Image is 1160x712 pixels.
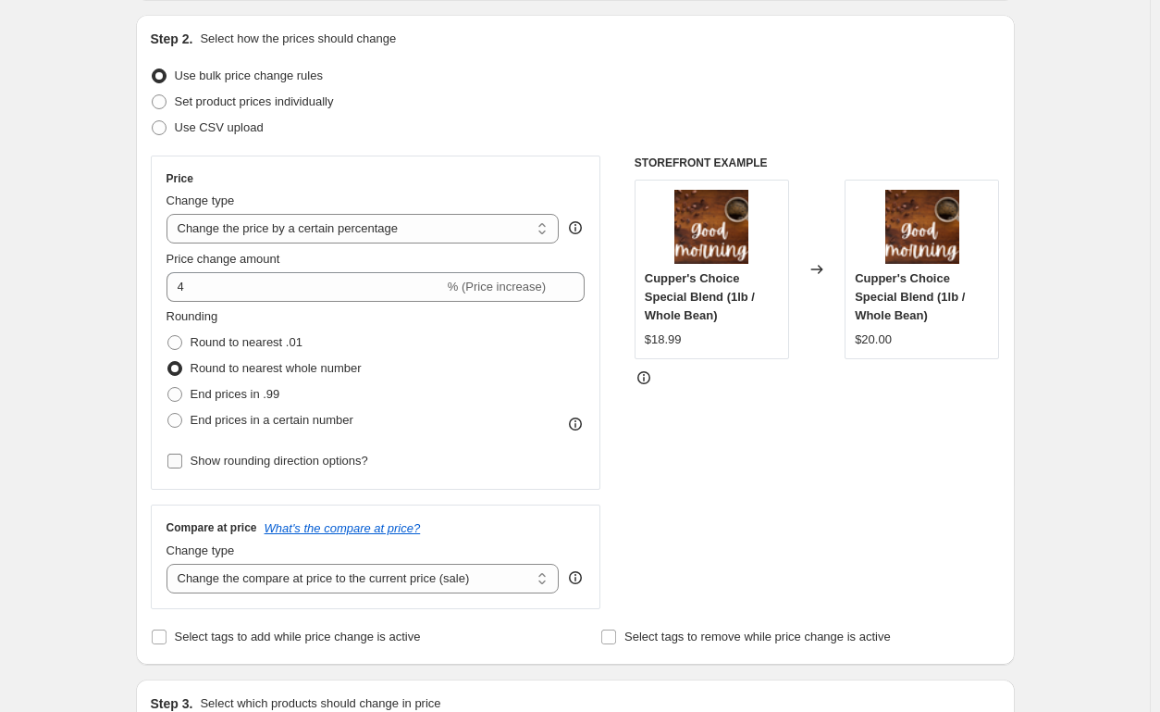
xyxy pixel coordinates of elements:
p: Select how the prices should change [200,30,396,48]
span: % (Price increase) [448,280,546,294]
button: What's the compare at price? [265,521,421,535]
input: -15 [167,272,444,302]
h3: Price [167,171,193,186]
span: Select tags to remove while price change is active [624,630,891,643]
span: Round to nearest whole number [191,361,362,375]
span: End prices in a certain number [191,413,353,427]
span: Use CSV upload [175,120,264,134]
span: Cupper's Choice Special Blend (1lb / Whole Bean) [645,271,755,322]
span: Rounding [167,309,218,323]
h2: Step 2. [151,30,193,48]
span: Set product prices individually [175,94,334,108]
span: Cupper's Choice Special Blend (1lb / Whole Bean) [855,271,965,322]
span: Use bulk price change rules [175,69,323,82]
h3: Compare at price [167,520,257,535]
span: Round to nearest .01 [191,335,302,349]
span: Show rounding direction options? [191,454,368,468]
span: Change type [167,194,235,207]
img: GoodmorningCCSpecialBlend_80x.png [885,190,959,264]
span: Select tags to add while price change is active [175,630,421,643]
span: End prices in .99 [191,387,280,401]
div: $20.00 [855,331,892,349]
h6: STOREFRONT EXAMPLE [635,156,1000,170]
span: Price change amount [167,252,280,266]
img: GoodmorningCCSpecialBlend_80x.png [674,190,748,264]
div: help [566,219,585,237]
div: $18.99 [645,331,682,349]
div: help [566,568,585,587]
span: Change type [167,543,235,557]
